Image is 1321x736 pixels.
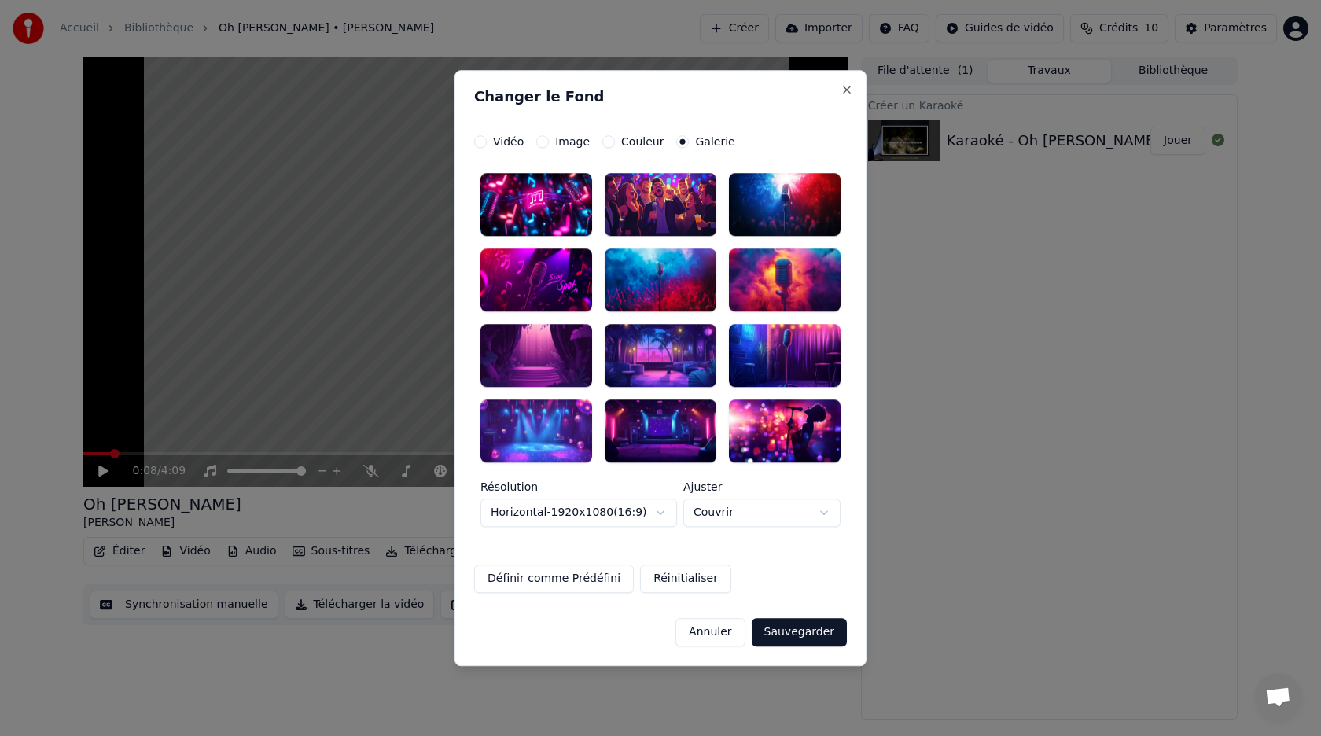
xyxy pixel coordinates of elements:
[493,136,524,147] label: Vidéo
[695,136,734,147] label: Galerie
[474,90,847,104] h2: Changer le Fond
[474,565,634,593] button: Définir comme Prédéfini
[752,618,847,646] button: Sauvegarder
[683,481,841,492] label: Ajuster
[621,136,664,147] label: Couleur
[555,136,590,147] label: Image
[480,481,677,492] label: Résolution
[675,618,745,646] button: Annuler
[640,565,731,593] button: Réinitialiser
